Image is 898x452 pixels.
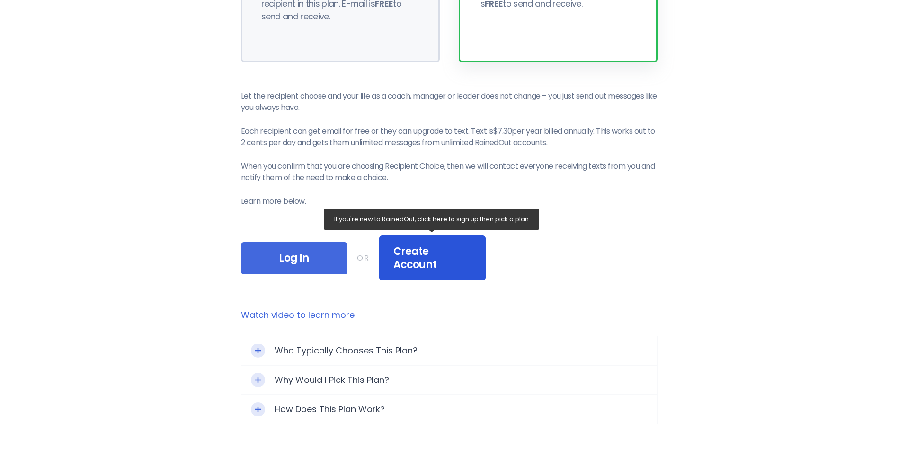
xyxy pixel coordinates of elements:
div: Toggle Expand [251,402,265,416]
div: OR [357,252,370,264]
p: When you confirm that you are choosing Recipient Choice, then we will contact everyone receiving ... [241,161,658,183]
div: Toggle ExpandHow Does This Plan Work? [241,395,657,424]
div: Log In [241,242,347,274]
span: Log In [255,252,333,265]
div: Toggle Expand [251,373,265,387]
a: Watch video to learn more [241,309,658,321]
p: Each recipient can get email for free or they can upgrade to text. Text is $7.30 per year billed ... [241,126,658,148]
span: Create Account [393,245,471,271]
div: Toggle ExpandWho Typically Chooses This Plan? [241,336,657,365]
p: Let the recipient choose and your life as a coach, manager or leader does not change – you just s... [241,90,658,113]
div: Toggle ExpandWhy Would I Pick This Plan? [241,366,657,394]
div: Create Account [379,235,486,280]
p: Learn more below. [241,196,658,207]
div: Toggle Expand [251,344,265,358]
